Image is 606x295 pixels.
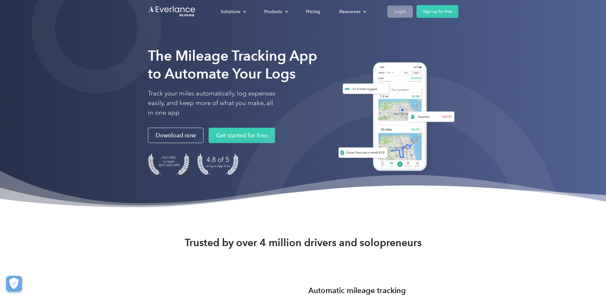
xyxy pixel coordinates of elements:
img: Badge for Featured by Apple Best New Apps [148,153,189,175]
div: Resources [339,8,360,16]
div: Login [394,8,406,16]
a: Get started for free [209,128,275,143]
img: 4.9 out of 5 stars on the app store [197,153,239,175]
div: Solutions [221,8,240,16]
div: Products [258,6,293,17]
a: Pricing [300,6,326,17]
div: Solutions [214,6,251,17]
strong: The Mileage Tracking App to Automate Your Logs [148,47,317,82]
a: Login [387,6,413,18]
div: Pricing [306,8,320,16]
a: Go to homepage [148,5,196,18]
a: Sign up for free [417,5,458,18]
a: Download now [148,128,203,143]
strong: Trusted by over 4 million drivers and solopreneurs [185,236,422,249]
img: Everlance, mileage tracker app, expense tracking app [331,57,458,178]
button: Cookies Settings [6,276,22,292]
div: Products [264,8,282,16]
div: Resources [333,6,372,17]
p: Track your miles automatically, log expenses easily, and keep more of what you make, all in one app [148,89,276,117]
